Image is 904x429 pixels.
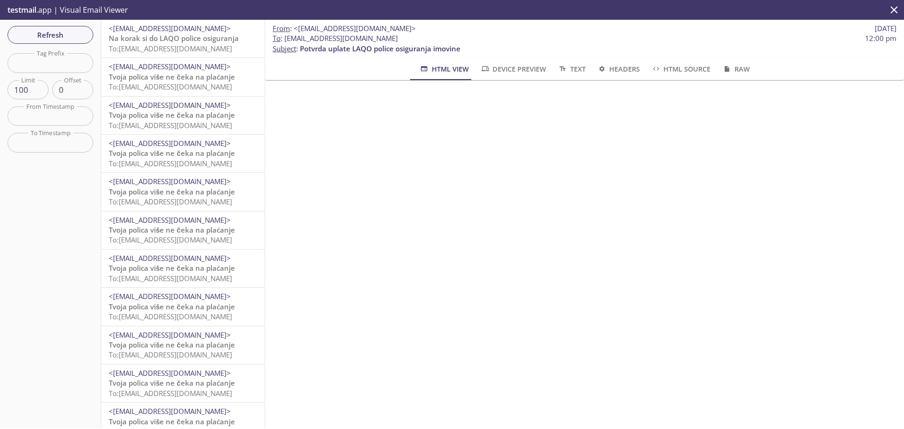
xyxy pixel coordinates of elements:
span: To: [EMAIL_ADDRESS][DOMAIN_NAME] [109,159,232,168]
span: <[EMAIL_ADDRESS][DOMAIN_NAME]> [109,330,231,340]
span: : [EMAIL_ADDRESS][DOMAIN_NAME] [273,33,398,43]
span: To: [EMAIL_ADDRESS][DOMAIN_NAME] [109,312,232,321]
span: Subject [273,44,296,53]
button: Refresh [8,26,93,44]
span: Text [557,63,585,75]
div: <[EMAIL_ADDRESS][DOMAIN_NAME]>Tvoja polica više ne čeka na plaćanjeTo:[EMAIL_ADDRESS][DOMAIN_NAME] [101,211,265,249]
span: To: [EMAIL_ADDRESS][DOMAIN_NAME] [109,235,232,244]
div: <[EMAIL_ADDRESS][DOMAIN_NAME]>Tvoja polica više ne čeka na plaćanjeTo:[EMAIL_ADDRESS][DOMAIN_NAME] [101,250,265,287]
div: <[EMAIL_ADDRESS][DOMAIN_NAME]>Tvoja polica više ne čeka na plaćanjeTo:[EMAIL_ADDRESS][DOMAIN_NAME] [101,288,265,325]
span: testmail [8,5,36,15]
div: <[EMAIL_ADDRESS][DOMAIN_NAME]>Tvoja polica više ne čeka na plaćanjeTo:[EMAIL_ADDRESS][DOMAIN_NAME] [101,135,265,172]
span: Tvoja polica više ne čeka na plaćanje [109,148,235,158]
span: Tvoja polica više ne čeka na plaćanje [109,225,235,235]
span: Tvoja polica više ne čeka na plaćanje [109,302,235,311]
span: To [273,33,281,43]
span: To: [EMAIL_ADDRESS][DOMAIN_NAME] [109,274,232,283]
div: <[EMAIL_ADDRESS][DOMAIN_NAME]>Tvoja polica više ne čeka na plaćanjeTo:[EMAIL_ADDRESS][DOMAIN_NAME] [101,326,265,364]
span: Tvoja polica više ne čeka na plaćanje [109,263,235,273]
span: HTML View [419,63,468,75]
span: Tvoja polica više ne čeka na plaćanje [109,378,235,388]
span: Tvoja polica više ne čeka na plaćanje [109,340,235,349]
span: <[EMAIL_ADDRESS][DOMAIN_NAME]> [109,177,231,186]
span: <[EMAIL_ADDRESS][DOMAIN_NAME]> [109,215,231,225]
div: <[EMAIL_ADDRESS][DOMAIN_NAME]>Na korak si do LAQO police osiguranjaTo:[EMAIL_ADDRESS][DOMAIN_NAME] [101,20,265,57]
span: <[EMAIL_ADDRESS][DOMAIN_NAME]> [109,100,231,110]
span: Na korak si do LAQO police osiguranja [109,33,239,43]
p: : [273,33,896,54]
span: To: [EMAIL_ADDRESS][DOMAIN_NAME] [109,82,232,91]
span: <[EMAIL_ADDRESS][DOMAIN_NAME]> [109,253,231,263]
span: Potvrda uplate LAQO police osiguranja imovine [300,44,460,53]
span: From [273,24,290,33]
span: To: [EMAIL_ADDRESS][DOMAIN_NAME] [109,197,232,206]
span: To: [EMAIL_ADDRESS][DOMAIN_NAME] [109,121,232,130]
span: <[EMAIL_ADDRESS][DOMAIN_NAME]> [109,62,231,71]
span: [DATE] [875,24,896,33]
span: <[EMAIL_ADDRESS][DOMAIN_NAME]> [294,24,416,33]
span: <[EMAIL_ADDRESS][DOMAIN_NAME]> [109,406,231,416]
span: Raw [722,63,750,75]
div: <[EMAIL_ADDRESS][DOMAIN_NAME]>Tvoja polica više ne čeka na plaćanjeTo:[EMAIL_ADDRESS][DOMAIN_NAME] [101,58,265,96]
span: Tvoja polica više ne čeka na plaćanje [109,110,235,120]
span: <[EMAIL_ADDRESS][DOMAIN_NAME]> [109,368,231,378]
span: HTML Source [651,63,710,75]
div: <[EMAIL_ADDRESS][DOMAIN_NAME]>Tvoja polica više ne čeka na plaćanjeTo:[EMAIL_ADDRESS][DOMAIN_NAME] [101,364,265,402]
span: To: [EMAIL_ADDRESS][DOMAIN_NAME] [109,350,232,359]
span: 12:00 pm [865,33,896,43]
span: Tvoja polica više ne čeka na plaćanje [109,187,235,196]
div: <[EMAIL_ADDRESS][DOMAIN_NAME]>Tvoja polica više ne čeka na plaćanjeTo:[EMAIL_ADDRESS][DOMAIN_NAME] [101,173,265,210]
span: Refresh [15,29,86,41]
span: : [273,24,416,33]
span: Headers [597,63,640,75]
span: <[EMAIL_ADDRESS][DOMAIN_NAME]> [109,24,231,33]
div: <[EMAIL_ADDRESS][DOMAIN_NAME]>Tvoja polica više ne čeka na plaćanjeTo:[EMAIL_ADDRESS][DOMAIN_NAME] [101,97,265,134]
span: <[EMAIL_ADDRESS][DOMAIN_NAME]> [109,291,231,301]
span: To: [EMAIL_ADDRESS][DOMAIN_NAME] [109,389,232,398]
span: Tvoja polica više ne čeka na plaćanje [109,417,235,426]
span: To: [EMAIL_ADDRESS][DOMAIN_NAME] [109,44,232,53]
span: <[EMAIL_ADDRESS][DOMAIN_NAME]> [109,138,231,148]
span: Device Preview [480,63,546,75]
span: Tvoja polica više ne čeka na plaćanje [109,72,235,81]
